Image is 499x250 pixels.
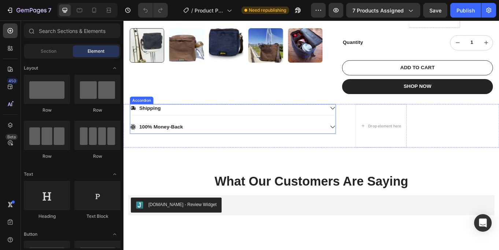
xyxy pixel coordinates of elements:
[24,153,70,160] div: Row
[24,65,38,71] span: Layout
[450,3,481,18] button: Publish
[352,7,404,14] span: 7 products assigned
[328,74,361,81] div: SHOP NOW
[24,213,70,220] div: Heading
[74,213,121,220] div: Text Block
[14,212,23,221] img: Judgeme.png
[88,48,104,55] span: Element
[24,107,70,113] div: Row
[416,18,433,35] button: increment
[324,52,364,59] div: ADD TO CART
[249,7,286,14] span: Need republishing
[18,121,70,129] p: 100% Money-Back
[24,23,121,38] input: Search Sections & Elements
[74,107,121,113] div: Row
[109,228,121,240] span: Toggle open
[74,153,121,160] div: Row
[48,6,51,15] p: 7
[18,99,43,107] p: Shipping
[24,171,33,178] span: Text
[5,134,18,140] div: Beta
[8,208,115,225] button: Judge.me - Review Widget
[195,7,224,14] span: Product Page - [DATE] 11:59:38
[109,168,121,180] span: Toggle open
[138,3,168,18] div: Undo/Redo
[256,47,432,64] button: ADD TO CART
[109,62,121,74] span: Toggle open
[9,90,33,97] div: Accordion
[286,121,325,127] div: Drop element here
[6,179,433,198] p: What Our Customers Are Saying
[29,212,109,220] div: [DOMAIN_NAME] - Review Widget
[399,18,416,35] input: quantity
[24,231,37,238] span: Button
[3,3,55,18] button: 7
[382,18,399,35] button: decrement
[423,3,447,18] button: Save
[429,7,441,14] span: Save
[346,3,420,18] button: 7 products assigned
[474,214,492,232] div: Open Intercom Messenger
[256,22,343,31] div: Quantity
[123,20,499,250] iframe: Design area
[191,7,193,14] span: /
[256,69,432,86] button: SHOP NOW
[7,78,18,84] div: 450
[41,48,56,55] span: Section
[457,7,475,14] div: Publish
